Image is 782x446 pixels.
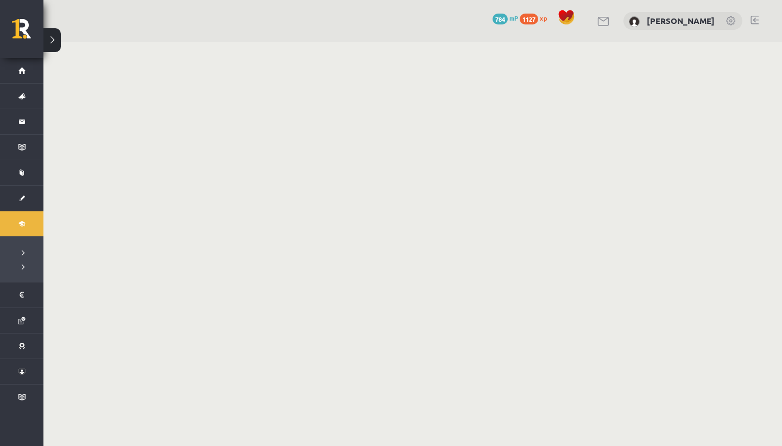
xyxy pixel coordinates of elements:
span: xp [540,14,547,22]
img: Loreta Kiršblūma [629,16,640,27]
a: [PERSON_NAME] [647,15,715,26]
span: mP [509,14,518,22]
a: 784 mP [493,14,518,22]
span: 784 [493,14,508,24]
a: Rīgas 1. Tālmācības vidusskola [12,19,43,46]
a: 1127 xp [520,14,552,22]
span: 1127 [520,14,538,24]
